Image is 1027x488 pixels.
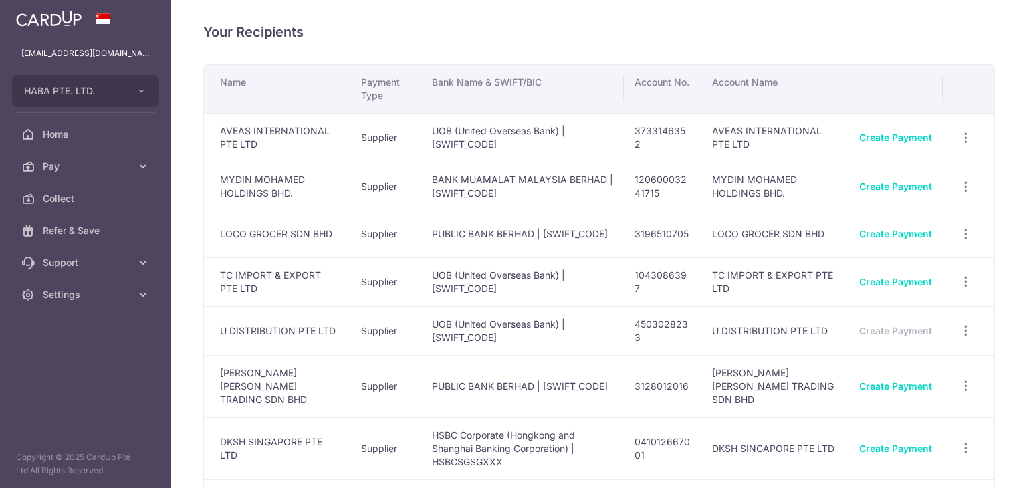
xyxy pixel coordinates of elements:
[21,47,150,60] p: [EMAIL_ADDRESS][DOMAIN_NAME]
[204,355,350,417] td: [PERSON_NAME] [PERSON_NAME] TRADING SDN BHD
[16,11,82,27] img: CardUp
[43,256,131,269] span: Support
[203,21,995,43] h4: Your Recipients
[43,224,131,237] span: Refer & Save
[624,417,701,479] td: 041012667001
[701,257,848,306] td: TC IMPORT & EXPORT PTE LTD
[421,306,624,355] td: UOB (United Overseas Bank) | [SWIFT_CODE]
[701,211,848,257] td: LOCO GROCER SDN BHD
[701,113,848,162] td: AVEAS INTERNATIONAL PTE LTD
[12,75,159,107] button: HABA PTE. LTD.
[421,417,624,479] td: HSBC Corporate (Hongkong and Shanghai Banking Corporation) | HSBCSGSGXXX
[701,306,848,355] td: U DISTRIBUTION PTE LTD
[43,128,131,141] span: Home
[859,276,932,287] a: Create Payment
[421,257,624,306] td: UOB (United Overseas Bank) | [SWIFT_CODE]
[421,355,624,417] td: PUBLIC BANK BERHAD | [SWIFT_CODE]
[421,162,624,211] td: BANK MUAMALAT MALAYSIA BERHAD | [SWIFT_CODE]
[624,355,701,417] td: 3128012016
[350,355,421,417] td: Supplier
[350,113,421,162] td: Supplier
[204,417,350,479] td: DKSH SINGAPORE PTE LTD
[701,355,848,417] td: [PERSON_NAME] [PERSON_NAME] TRADING SDN BHD
[350,306,421,355] td: Supplier
[859,228,932,239] a: Create Payment
[941,448,1014,481] iframe: Opens a widget where you can find more information
[701,417,848,479] td: DKSH SINGAPORE PTE LTD
[204,211,350,257] td: LOCO GROCER SDN BHD
[624,257,701,306] td: 1043086397
[43,160,131,173] span: Pay
[350,417,421,479] td: Supplier
[350,162,421,211] td: Supplier
[624,162,701,211] td: 12060003241715
[701,65,848,113] th: Account Name
[624,113,701,162] td: 3733146352
[204,162,350,211] td: MYDIN MOHAMED HOLDINGS BHD.
[43,288,131,301] span: Settings
[350,257,421,306] td: Supplier
[204,257,350,306] td: TC IMPORT & EXPORT PTE LTD
[859,180,932,192] a: Create Payment
[421,211,624,257] td: PUBLIC BANK BERHAD | [SWIFT_CODE]
[421,65,624,113] th: Bank Name & SWIFT/BIC
[859,380,932,392] a: Create Payment
[24,84,123,98] span: HABA PTE. LTD.
[624,211,701,257] td: 3196510705
[350,65,421,113] th: Payment Type
[204,113,350,162] td: AVEAS INTERNATIONAL PTE LTD
[624,306,701,355] td: 4503028233
[421,113,624,162] td: UOB (United Overseas Bank) | [SWIFT_CODE]
[43,192,131,205] span: Collect
[859,443,932,454] a: Create Payment
[350,211,421,257] td: Supplier
[859,132,932,143] a: Create Payment
[624,65,701,113] th: Account No.
[204,65,350,113] th: Name
[204,306,350,355] td: U DISTRIBUTION PTE LTD
[701,162,848,211] td: MYDIN MOHAMED HOLDINGS BHD.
